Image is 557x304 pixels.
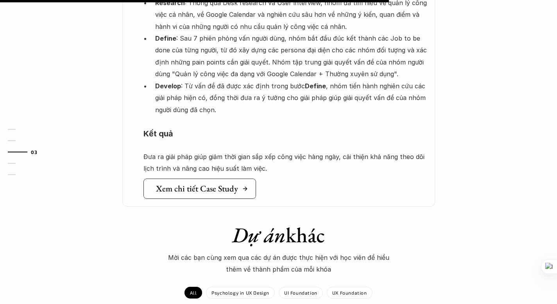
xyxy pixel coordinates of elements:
[155,34,176,42] strong: Define
[332,290,367,295] p: UX Foundation
[155,80,427,116] p: : Từ vấn đề đã được xác định trong bước , nhóm tiến hành nghiên cứu các giải pháp hiện có, đồng t...
[155,32,427,80] p: : Sau 7 phiên phỏng vấn người dùng, nhóm bắt đầu đúc kết thành các Job to be done của từng người,...
[143,179,256,199] a: Xem chi tiết Case Study
[284,290,317,295] p: UI Foundation
[143,123,427,144] h4: Kết quả
[31,149,37,155] strong: 03
[142,222,416,248] h1: khác
[155,82,181,90] strong: Develop
[232,221,286,249] em: Dự án
[211,290,269,295] p: Psychology in UX Design
[161,252,396,275] p: Mời các bạn cùng xem qua các dự án được thực hiện với học viên để hiểu thêm về thành phẩm của mỗi...
[305,82,326,90] strong: Define
[143,151,427,175] p: Đưa ra giải pháp giúp giảm thời gian sắp xếp công việc hàng ngày, cải thiện khả năng theo dõi lịc...
[156,184,238,194] h5: Xem chi tiết Case Study
[8,147,45,157] a: 03
[190,290,197,295] p: All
